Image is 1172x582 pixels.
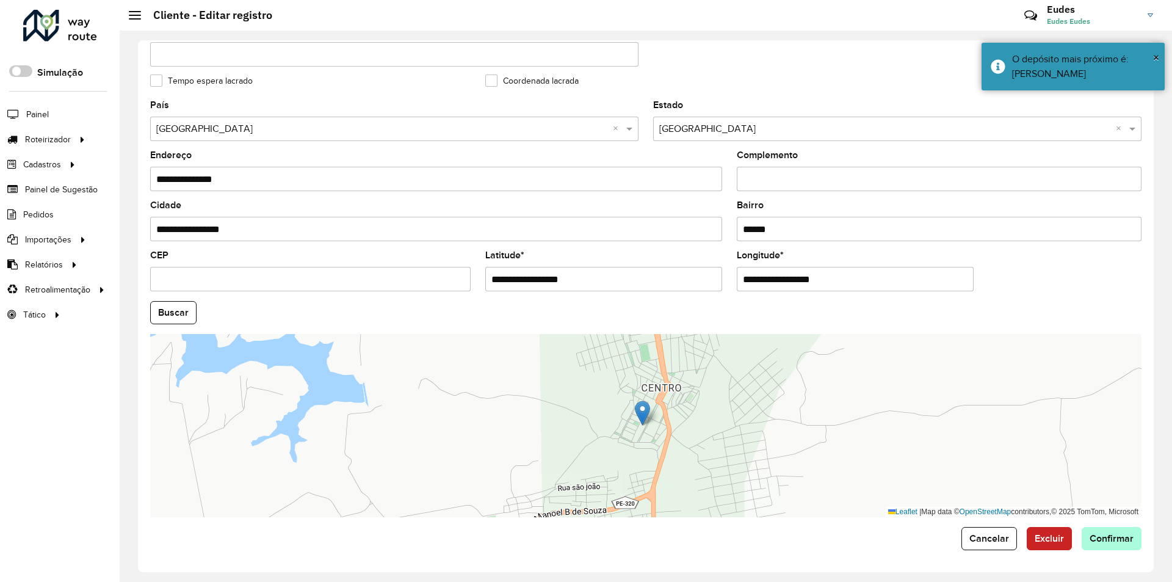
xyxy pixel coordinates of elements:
[737,148,798,162] label: Complemento
[23,308,46,321] span: Tático
[969,533,1009,544] span: Cancelar
[1082,527,1141,550] button: Confirmar
[25,283,90,296] span: Retroalimentação
[141,9,272,22] h2: Cliente - Editar registro
[635,401,650,426] img: Marker
[25,133,71,146] span: Roteirizador
[1090,533,1134,544] span: Confirmar
[150,198,181,213] label: Cidade
[1018,2,1044,29] a: Contato Rápido
[1116,122,1126,136] span: Clear all
[1047,4,1138,15] h3: Eudes
[485,75,579,87] label: Coordenada lacrada
[653,98,683,112] label: Estado
[485,248,524,263] label: Latitude
[25,233,71,246] span: Importações
[25,258,63,271] span: Relatórios
[37,65,83,80] label: Simulação
[1035,533,1064,544] span: Excluir
[960,507,1011,516] a: OpenStreetMap
[737,198,764,213] label: Bairro
[150,98,169,112] label: País
[150,248,168,263] label: CEP
[150,148,192,162] label: Endereço
[919,507,921,516] span: |
[1012,52,1156,81] div: O depósito mais próximo é: [PERSON_NAME]
[613,122,623,136] span: Clear all
[1027,527,1072,550] button: Excluir
[961,527,1017,550] button: Cancelar
[23,208,54,221] span: Pedidos
[150,301,197,324] button: Buscar
[26,108,49,121] span: Painel
[25,183,98,196] span: Painel de Sugestão
[737,248,784,263] label: Longitude
[1153,48,1159,67] button: Close
[23,158,61,171] span: Cadastros
[1153,51,1159,64] span: ×
[150,75,253,87] label: Tempo espera lacrado
[885,507,1141,517] div: Map data © contributors,© 2025 TomTom, Microsoft
[1047,16,1138,27] span: Eudes Eudes
[888,507,917,516] a: Leaflet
